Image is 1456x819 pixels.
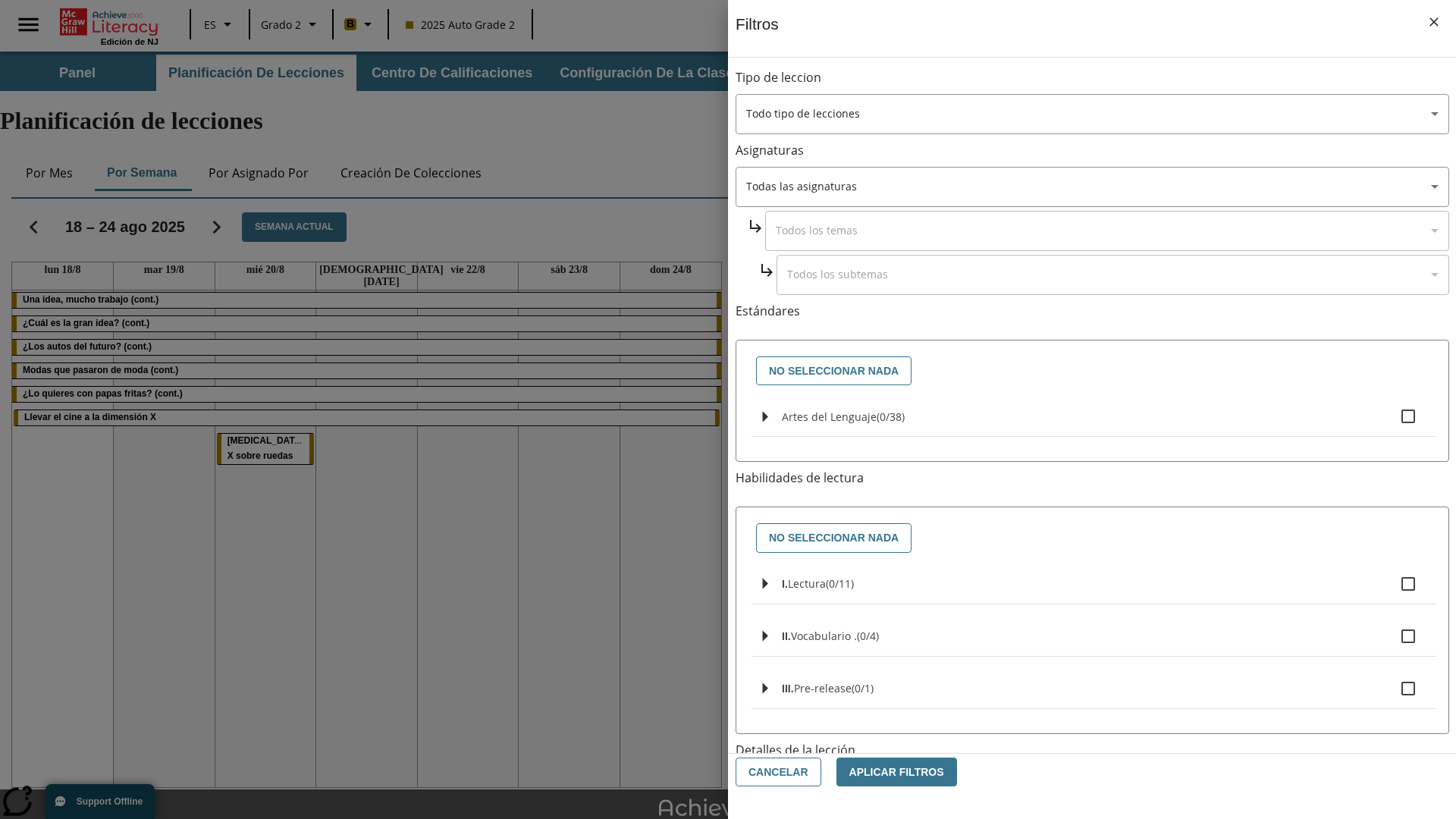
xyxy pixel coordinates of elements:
[782,630,791,642] span: II.
[752,564,1436,721] ul: Seleccione habilidades
[736,15,779,57] h1: Filtros
[756,523,912,553] button: No seleccionar nada
[736,167,1449,207] div: Seleccione una Asignatura
[736,69,1449,86] p: Tipo de leccion
[777,255,1449,295] div: Seleccione una Asignatura
[1418,6,1450,38] button: Cerrar los filtros del Menú lateral
[736,469,1449,487] p: Habilidades de lectura
[836,758,957,787] button: Aplicar Filtros
[791,629,857,643] span: Vocabulario .
[736,758,821,787] button: Cancelar
[748,353,1436,390] div: Seleccione estándares
[826,576,854,591] span: 0 estándares seleccionados/11 estándares en grupo
[857,629,879,643] span: 0 estándares seleccionados/4 estándares en grupo
[765,211,1449,251] div: Seleccione una Asignatura
[782,409,877,424] span: Artes del Lenguaje
[852,681,874,695] span: 0 estándares seleccionados/1 estándares en grupo
[782,578,788,590] span: I.
[736,142,1449,159] p: Asignaturas
[782,682,794,695] span: III.
[877,409,905,424] span: 0 estándares seleccionados/38 estándares en grupo
[736,742,1449,759] p: Detalles de la lección
[788,576,826,591] span: Lectura
[794,681,852,695] span: Pre-release
[736,303,1449,320] p: Estándares
[756,356,912,386] button: No seleccionar nada
[748,519,1436,557] div: Seleccione habilidades
[736,94,1449,134] div: Seleccione un tipo de lección
[752,397,1436,449] ul: Seleccione estándares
